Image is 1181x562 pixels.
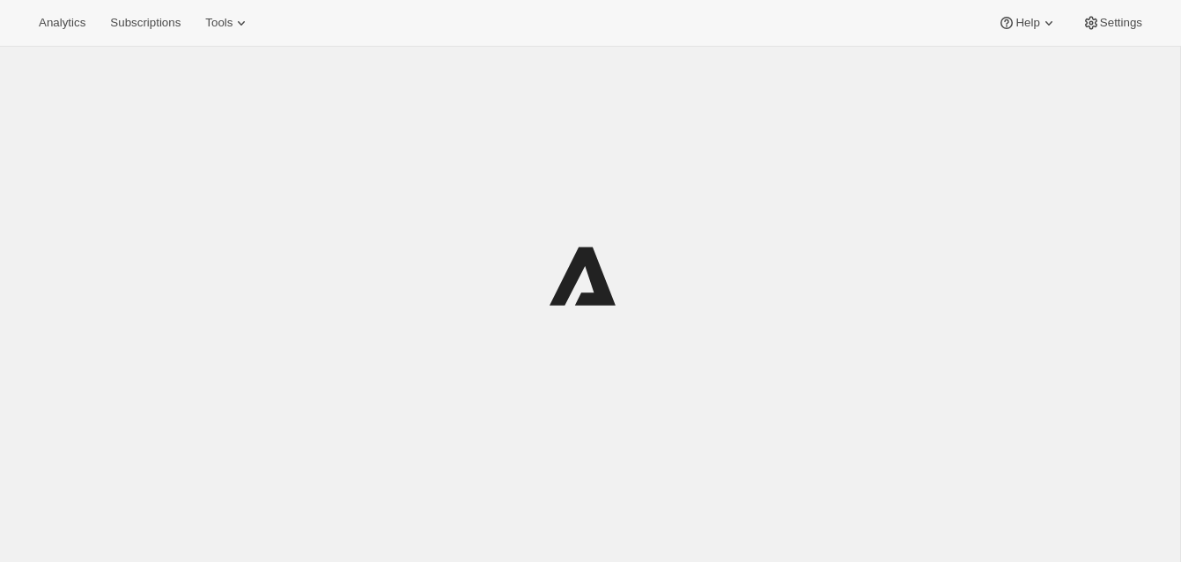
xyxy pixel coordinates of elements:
button: Analytics [28,11,96,35]
button: Subscriptions [100,11,191,35]
button: Help [987,11,1067,35]
span: Subscriptions [110,16,181,30]
span: Settings [1100,16,1142,30]
button: Tools [195,11,261,35]
span: Analytics [39,16,85,30]
button: Settings [1072,11,1153,35]
span: Tools [205,16,233,30]
span: Help [1015,16,1039,30]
